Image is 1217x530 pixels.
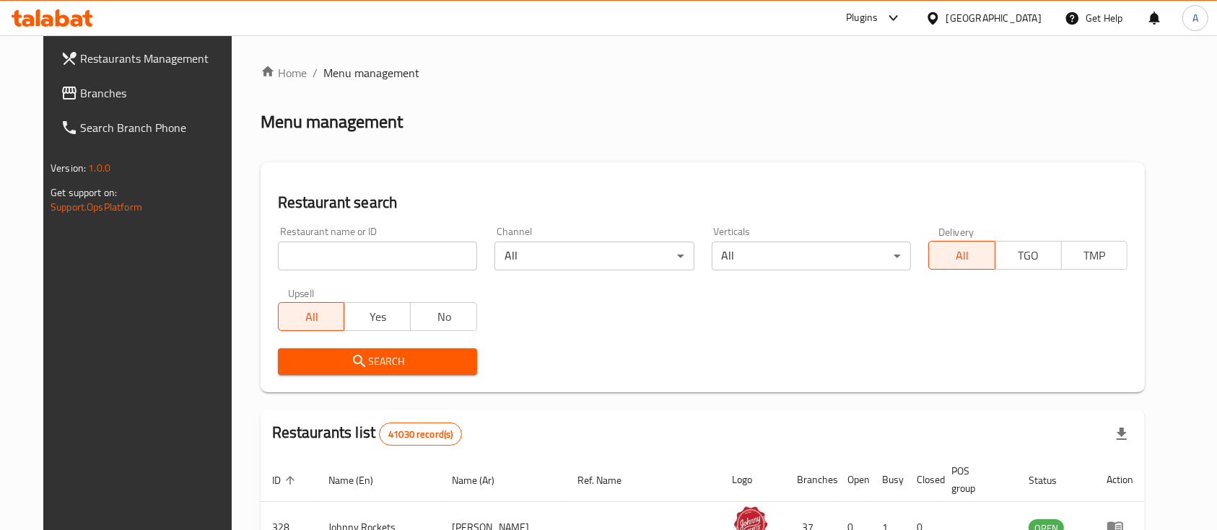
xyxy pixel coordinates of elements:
div: [GEOGRAPHIC_DATA] [946,10,1042,26]
span: Name (Ar) [452,472,513,489]
span: Status [1029,472,1076,489]
span: Name (En) [328,472,392,489]
button: All [278,302,345,331]
nav: breadcrumb [261,64,1146,81]
button: TMP [1061,241,1128,270]
a: Branches [49,76,247,110]
span: No [416,306,471,327]
input: Search for restaurant name or ID.. [278,242,477,270]
span: TMP [1068,245,1122,266]
button: TGO [995,241,1062,270]
div: Total records count [379,423,462,446]
th: Logo [721,458,786,502]
span: ID [272,472,300,489]
span: 41030 record(s) [380,428,461,441]
div: Plugins [846,9,878,27]
span: POS group [952,462,1000,497]
div: All [712,242,911,270]
th: Open [837,458,871,502]
span: Ref. Name [577,472,640,489]
span: Get support on: [51,183,117,202]
span: 1.0.0 [88,159,110,177]
h2: Restaurant search [278,192,1128,213]
span: Menu management [323,64,419,81]
span: Branches [81,84,235,102]
span: All [935,245,990,266]
span: Yes [350,306,405,327]
button: No [410,302,477,331]
span: A [1192,10,1198,26]
th: Closed [906,458,941,502]
div: Export file [1104,417,1139,451]
button: All [928,241,995,270]
a: Home [261,64,307,81]
span: TGO [1001,245,1056,266]
button: Yes [344,302,411,331]
span: Restaurants Management [81,50,235,67]
label: Delivery [938,226,974,237]
a: Support.OpsPlatform [51,198,142,216]
h2: Menu management [261,110,403,133]
span: Search Branch Phone [81,119,235,136]
li: / [313,64,318,81]
a: Restaurants Management [49,41,247,76]
th: Action [1095,458,1145,502]
label: Upsell [288,288,315,298]
h2: Restaurants list [272,422,463,446]
button: Search [278,348,477,375]
span: Search [289,353,466,371]
th: Busy [871,458,906,502]
a: Search Branch Phone [49,110,247,145]
div: All [494,242,694,270]
span: Version: [51,159,86,177]
th: Branches [786,458,837,502]
span: All [284,306,339,327]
